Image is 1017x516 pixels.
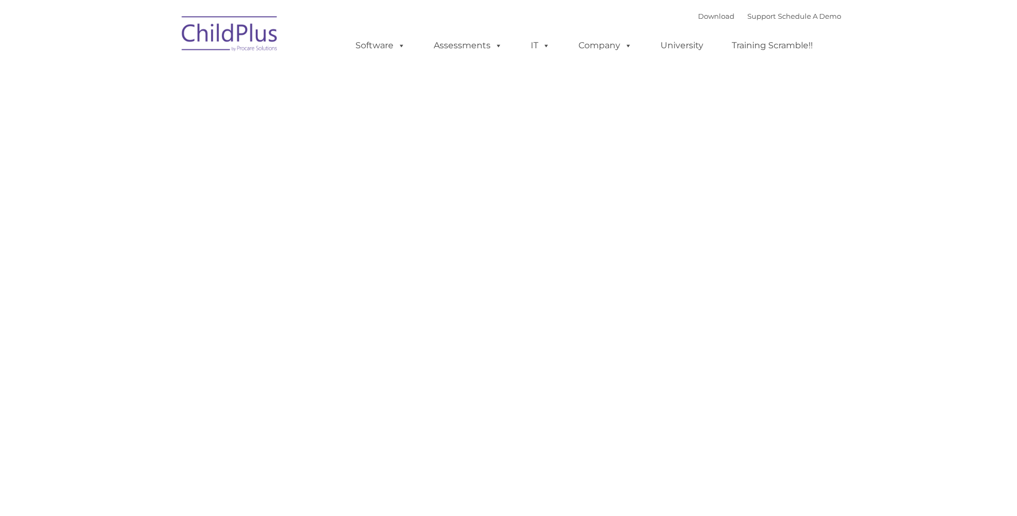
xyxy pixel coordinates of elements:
[345,35,416,56] a: Software
[747,12,776,20] a: Support
[778,12,841,20] a: Schedule A Demo
[568,35,643,56] a: Company
[698,12,841,20] font: |
[650,35,714,56] a: University
[423,35,513,56] a: Assessments
[176,9,284,62] img: ChildPlus by Procare Solutions
[520,35,561,56] a: IT
[698,12,734,20] a: Download
[721,35,823,56] a: Training Scramble!!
